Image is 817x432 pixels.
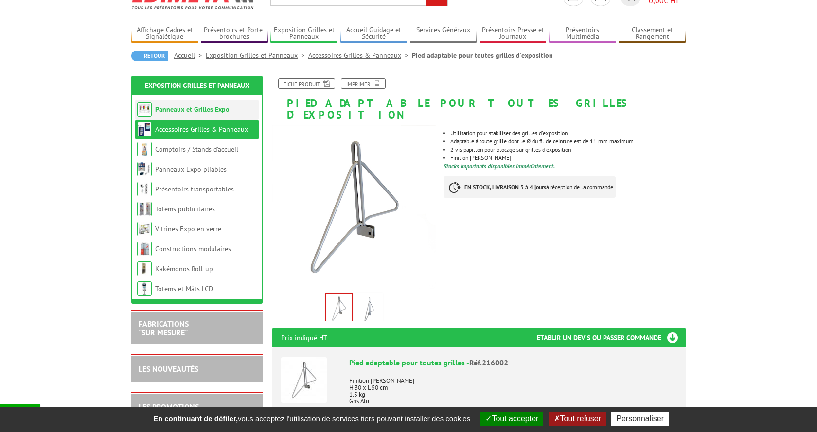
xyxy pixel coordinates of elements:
[278,78,335,89] a: Fiche produit
[137,182,152,196] img: Présentoirs transportables
[469,358,508,367] span: Réf.216002
[308,51,412,60] a: Accessoires Grilles & Panneaux
[450,155,686,161] li: Finition [PERSON_NAME]
[155,105,230,114] a: Panneaux et Grilles Expo
[155,205,215,213] a: Totems publicitaires
[153,415,238,423] strong: En continuant de défiler,
[201,26,268,42] a: Présentoirs et Porte-brochures
[206,51,308,60] a: Exposition Grilles et Panneaux
[349,357,677,368] div: Pied adaptable pour toutes grilles -
[155,225,221,233] a: Vitrines Expo en verre
[480,26,547,42] a: Présentoirs Presse et Journaux
[444,162,555,170] font: Stocks importants disponibles immédiatement.
[139,402,199,412] a: LES PROMOTIONS
[480,412,543,426] button: Tout accepter
[357,294,381,325] img: 216018_pied_grille.jpg
[450,130,686,136] li: Utilisation pour stabiliser des grilles d'exposition
[145,81,249,90] a: Exposition Grilles et Panneaux
[412,51,553,60] li: Pied adaptable pour toutes grilles d'exposition
[137,162,152,176] img: Panneaux Expo pliables
[450,147,686,153] li: 2 vis papillon pour blocage sur grilles d'exposition
[155,284,213,293] a: Totems et Mâts LCD
[155,125,248,134] a: Accessoires Grilles & Panneaux
[148,415,475,423] span: vous acceptez l'utilisation de services tiers pouvant installer des cookies
[131,26,198,42] a: Affichage Cadres et Signalétique
[131,51,168,61] a: Retour
[349,371,677,405] p: Finition [PERSON_NAME] H 30 x L 50 cm 1,5 kg Gris Alu
[464,183,546,190] strong: EN STOCK, LIVRAISON 3 à 4 jours
[137,281,152,296] img: Totems et Mâts LCD
[341,78,386,89] a: Imprimer
[137,102,152,117] img: Panneaux et Grilles Expo
[281,357,327,403] img: Pied adaptable pour toutes grilles
[326,294,352,324] img: 216018_pied_grille_expo.jpg
[137,122,152,137] img: Accessoires Grilles & Panneaux
[619,26,686,42] a: Classement et Rangement
[155,145,238,154] a: Comptoirs / Stands d'accueil
[155,185,234,193] a: Présentoirs transportables
[281,328,327,347] p: Prix indiqué HT
[137,142,152,156] img: Comptoirs / Stands d'accueil
[137,202,152,216] img: Totems publicitaires
[174,51,206,60] a: Accueil
[270,26,337,42] a: Exposition Grilles et Panneaux
[137,242,152,256] img: Constructions modulaires
[611,412,669,426] button: Personnaliser (fenêtre modale)
[155,264,213,273] a: Kakémonos Roll-up
[444,176,616,198] p: à réception de la commande
[139,319,189,337] a: FABRICATIONS"Sur Mesure"
[265,78,693,121] h1: Pied adaptable pour toutes grilles d'exposition
[137,261,152,276] img: Kakémonos Roll-up
[549,412,606,426] button: Tout refuser
[340,26,408,42] a: Accueil Guidage et Sécurité
[155,244,231,253] a: Constructions modulaires
[139,364,198,374] a: LES NOUVEAUTÉS
[272,125,436,289] img: 216018_pied_grille_expo.jpg
[410,26,477,42] a: Services Généraux
[450,138,686,144] li: Adaptable à toute grille dont le Ø du fil de ceinture est de 11 mm maximum
[155,165,227,173] a: Panneaux Expo pliables
[537,328,686,347] h3: Etablir un devis ou passer commande
[549,26,616,42] a: Présentoirs Multimédia
[137,222,152,236] img: Vitrines Expo en verre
